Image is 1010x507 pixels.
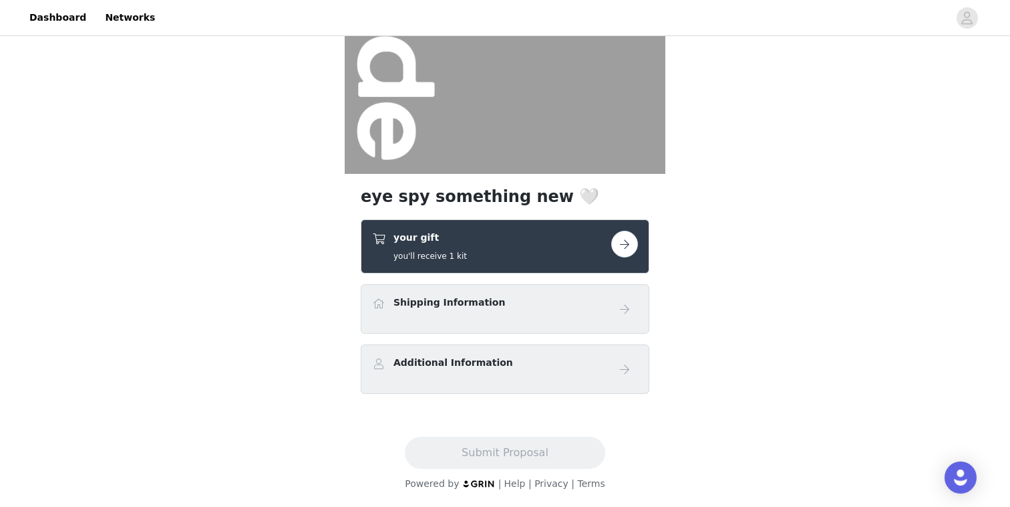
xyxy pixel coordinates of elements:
[361,284,649,334] div: Shipping Information
[534,478,568,489] a: Privacy
[361,185,649,209] h1: eye spy something new 🤍
[405,437,605,469] button: Submit Proposal
[393,356,513,370] h4: Additional Information
[498,478,502,489] span: |
[97,3,163,33] a: Networks
[393,296,505,310] h4: Shipping Information
[405,478,459,489] span: Powered by
[528,478,532,489] span: |
[393,250,467,262] h5: you'll receive 1 kit
[361,219,649,274] div: your gift
[361,344,649,394] div: Additional Information
[571,478,574,489] span: |
[393,231,467,245] h4: your gift
[462,480,496,488] img: logo
[504,478,526,489] a: Help
[945,462,977,494] div: Open Intercom Messenger
[961,7,973,29] div: avatar
[577,478,605,489] a: Terms
[21,3,94,33] a: Dashboard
